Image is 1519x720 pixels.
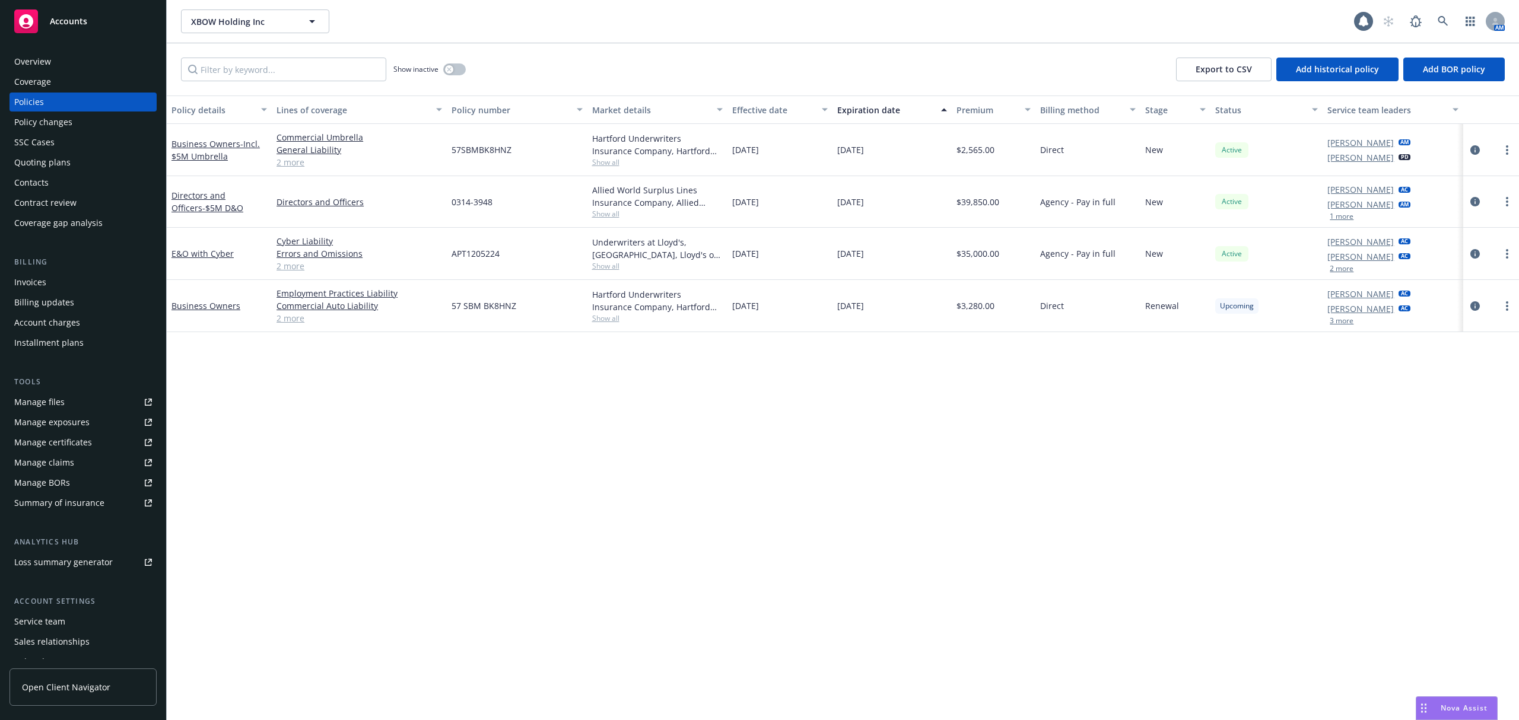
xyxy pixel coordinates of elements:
[9,493,157,512] a: Summary of insurance
[50,17,87,26] span: Accounts
[171,138,260,162] a: Business Owners
[1327,250,1394,263] a: [PERSON_NAME]
[1040,196,1116,208] span: Agency - Pay in full
[14,52,51,71] div: Overview
[171,248,234,259] a: E&O with Cyber
[9,376,157,388] div: Tools
[1468,195,1482,209] a: circleInformation
[1210,95,1323,124] button: Status
[277,104,429,116] div: Lines of coverage
[732,104,815,116] div: Effective date
[1441,703,1488,713] span: Nova Assist
[1327,151,1394,164] a: [PERSON_NAME]
[9,293,157,312] a: Billing updates
[9,595,157,607] div: Account settings
[14,72,51,91] div: Coverage
[1423,63,1485,75] span: Add BOR policy
[1276,58,1399,81] button: Add historical policy
[1145,104,1193,116] div: Stage
[1416,697,1431,719] div: Drag to move
[9,113,157,132] a: Policy changes
[9,72,157,91] a: Coverage
[277,131,442,144] a: Commercial Umbrella
[202,202,243,214] span: - $5M D&O
[277,144,442,156] a: General Liability
[9,413,157,432] a: Manage exposures
[1176,58,1272,81] button: Export to CSV
[1327,136,1394,149] a: [PERSON_NAME]
[22,681,110,693] span: Open Client Navigator
[732,247,759,260] span: [DATE]
[1220,301,1254,311] span: Upcoming
[1220,196,1244,207] span: Active
[9,333,157,352] a: Installment plans
[1500,299,1514,313] a: more
[14,632,90,651] div: Sales relationships
[1040,247,1116,260] span: Agency - Pay in full
[592,209,723,219] span: Show all
[837,144,864,156] span: [DATE]
[9,193,157,212] a: Contract review
[1327,198,1394,211] a: [PERSON_NAME]
[1327,235,1394,248] a: [PERSON_NAME]
[1323,95,1463,124] button: Service team leaders
[9,536,157,548] div: Analytics hub
[14,93,44,111] div: Policies
[9,313,157,332] a: Account charges
[1500,195,1514,209] a: more
[9,93,157,111] a: Policies
[14,553,113,572] div: Loss summary generator
[14,214,103,232] div: Coverage gap analysis
[837,104,934,116] div: Expiration date
[14,313,80,332] div: Account charges
[1220,249,1244,259] span: Active
[1296,63,1379,75] span: Add historical policy
[14,293,74,312] div: Billing updates
[171,190,243,214] a: Directors and Officers
[191,15,294,28] span: XBOW Holding Inc
[9,133,157,152] a: SSC Cases
[592,236,723,261] div: Underwriters at Lloyd's, [GEOGRAPHIC_DATA], Lloyd's of [GEOGRAPHIC_DATA], Ambridge Partners LLC, ...
[9,214,157,232] a: Coverage gap analysis
[837,300,864,312] span: [DATE]
[1327,183,1394,196] a: [PERSON_NAME]
[9,153,157,172] a: Quoting plans
[277,196,442,208] a: Directors and Officers
[1040,300,1064,312] span: Direct
[9,473,157,492] a: Manage BORs
[9,393,157,412] a: Manage files
[1330,213,1353,220] button: 1 more
[1468,247,1482,261] a: circleInformation
[9,632,157,651] a: Sales relationships
[1330,265,1353,272] button: 2 more
[592,261,723,271] span: Show all
[277,287,442,300] a: Employment Practices Liability
[592,104,710,116] div: Market details
[956,144,994,156] span: $2,565.00
[277,312,442,324] a: 2 more
[832,95,952,124] button: Expiration date
[14,273,46,292] div: Invoices
[1040,104,1123,116] div: Billing method
[1403,58,1505,81] button: Add BOR policy
[1416,696,1498,720] button: Nova Assist
[14,493,104,512] div: Summary of insurance
[14,193,77,212] div: Contract review
[1196,63,1252,75] span: Export to CSV
[1327,104,1445,116] div: Service team leaders
[9,433,157,452] a: Manage certificates
[277,260,442,272] a: 2 more
[9,256,157,268] div: Billing
[1035,95,1140,124] button: Billing method
[14,173,49,192] div: Contacts
[14,153,71,172] div: Quoting plans
[447,95,587,124] button: Policy number
[956,104,1018,116] div: Premium
[1040,144,1064,156] span: Direct
[956,196,999,208] span: $39,850.00
[592,184,723,209] div: Allied World Surplus Lines Insurance Company, Allied World Assurance Company (AWAC), Socius Insur...
[171,138,260,162] span: - Incl. $5M Umbrella
[9,5,157,38] a: Accounts
[452,104,569,116] div: Policy number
